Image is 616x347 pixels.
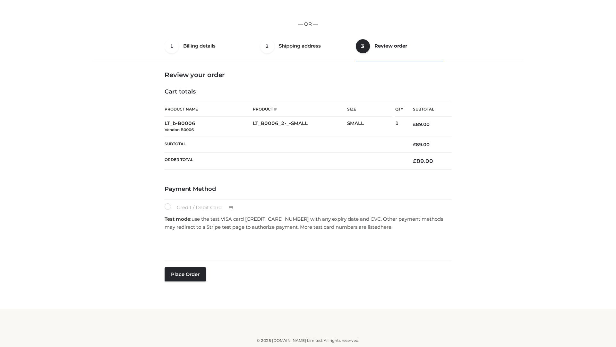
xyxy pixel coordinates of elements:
h4: Payment Method [165,186,451,193]
div: © 2025 [DOMAIN_NAME] Limited. All rights reserved. [95,337,521,344]
td: SMALL [347,117,395,137]
button: Place order [165,267,206,281]
bdi: 89.00 [413,121,430,127]
td: LT_b-B0006 [165,117,253,137]
th: Product Name [165,102,253,117]
th: Subtotal [403,102,451,117]
bdi: 89.00 [413,142,430,147]
span: £ [413,158,416,164]
small: Vendor: B0006 [165,127,194,132]
iframe: Secure payment input frame [163,233,450,257]
p: — OR — [95,20,521,28]
th: Subtotal [165,137,403,152]
h3: Review your order [165,71,451,79]
th: Qty [395,102,403,117]
p: use the test VISA card [CREDIT_CARD_NUMBER] with any expiry date and CVC. Other payment methods m... [165,215,451,231]
th: Product # [253,102,347,117]
img: Credit / Debit Card [225,204,237,212]
h4: Cart totals [165,88,451,95]
td: 1 [395,117,403,137]
strong: Test mode: [165,216,192,222]
th: Size [347,102,392,117]
td: LT_B0006_2-_-SMALL [253,117,347,137]
span: £ [413,142,416,147]
span: £ [413,121,416,127]
bdi: 89.00 [413,158,433,164]
th: Order Total [165,153,403,170]
label: Credit / Debit Card [165,203,240,212]
a: here [381,224,391,230]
